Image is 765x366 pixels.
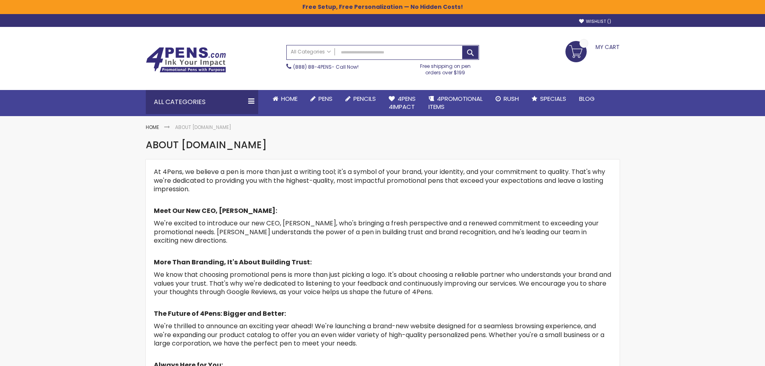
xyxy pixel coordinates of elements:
a: Rush [489,90,525,108]
span: We're excited to introduce our new CEO, [PERSON_NAME], who's bringing a fresh perspective and a r... [154,219,599,245]
a: Home [146,124,159,131]
span: Rush [504,94,519,103]
img: 4Pens Custom Pens and Promotional Products [146,47,226,73]
div: All Categories [146,90,258,114]
span: Specials [540,94,566,103]
span: Pens [318,94,333,103]
a: 4Pens4impact [382,90,422,116]
span: 4PROMOTIONAL ITEMS [428,94,483,111]
a: (888) 88-4PENS [293,63,332,70]
a: 4PROMOTIONALITEMS [422,90,489,116]
a: Pencils [339,90,382,108]
span: Blog [579,94,595,103]
span: We know that choosing promotional pens is more than just picking a logo. It's about choosing a re... [154,270,611,296]
a: Blog [573,90,601,108]
span: About [DOMAIN_NAME] [146,138,267,151]
span: Home [281,94,298,103]
a: Pens [304,90,339,108]
span: At 4Pens, we believe a pen is more than just a writing tool; it's a symbol of your brand, your id... [154,167,605,194]
a: Home [266,90,304,108]
strong: About [DOMAIN_NAME] [175,124,231,131]
span: 4Pens 4impact [389,94,416,111]
span: Pencils [353,94,376,103]
a: Wishlist [579,18,611,25]
strong: Meet Our New CEO, [PERSON_NAME]: [154,206,277,215]
span: - Call Now! [293,63,359,70]
span: We're thrilled to announce an exciting year ahead! We're launching a brand-new website designed f... [154,321,604,348]
a: Specials [525,90,573,108]
strong: The Future of 4Pens: Bigger and Better: [154,309,286,318]
a: All Categories [287,45,335,59]
span: All Categories [291,49,331,55]
div: Free shipping on pen orders over $199 [412,60,479,76]
strong: More Than Branding, It's About Building Trust: [154,258,312,267]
